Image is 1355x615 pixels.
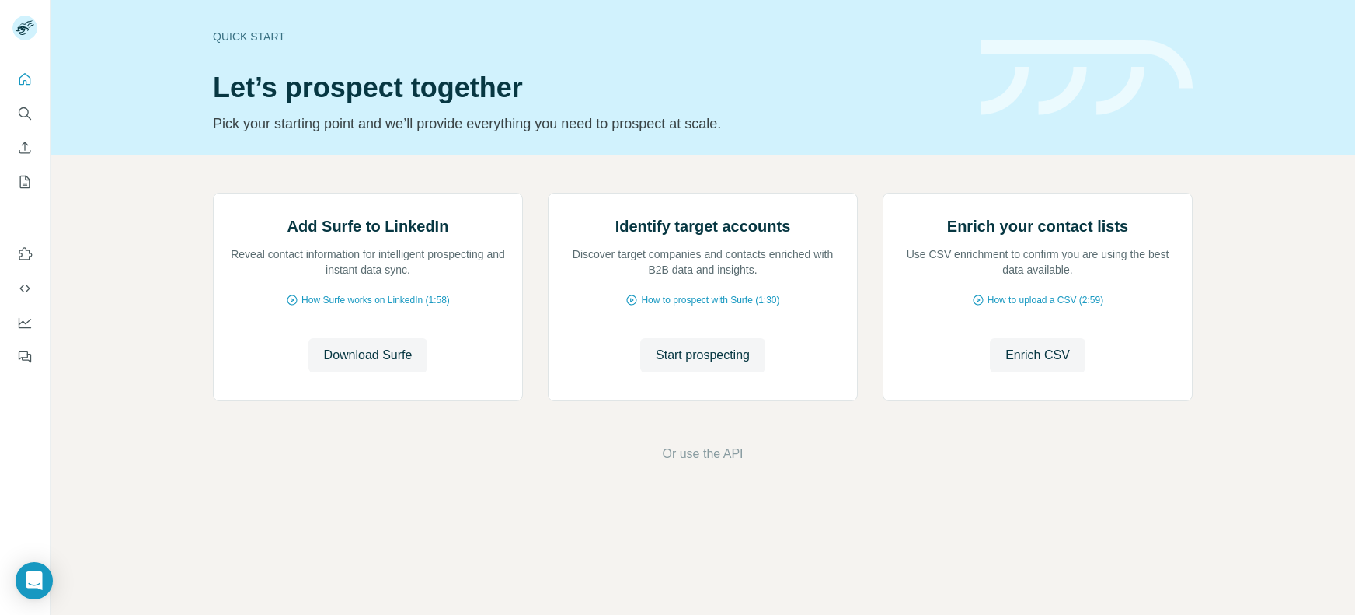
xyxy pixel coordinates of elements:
[899,246,1176,278] p: Use CSV enrichment to confirm you are using the best data available.
[615,215,791,237] h2: Identify target accounts
[1005,346,1070,365] span: Enrich CSV
[12,309,37,337] button: Dashboard
[308,338,428,372] button: Download Surfe
[12,240,37,268] button: Use Surfe on LinkedIn
[287,215,449,237] h2: Add Surfe to LinkedIn
[641,293,779,307] span: How to prospect with Surfe (1:30)
[16,562,53,599] div: Open Intercom Messenger
[324,346,413,365] span: Download Surfe
[12,343,37,371] button: Feedback
[564,246,841,278] p: Discover target companies and contacts enriched with B2B data and insights.
[301,293,450,307] span: How Surfe works on LinkedIn (1:58)
[213,113,962,135] p: Pick your starting point and we’ll provide everything you need to prospect at scale.
[213,29,962,44] div: Quick start
[988,293,1103,307] span: How to upload a CSV (2:59)
[662,445,743,463] button: Or use the API
[12,65,37,93] button: Quick start
[12,100,37,128] button: Search
[656,346,750,365] span: Start prospecting
[640,338,765,372] button: Start prospecting
[12,134,37,162] button: Enrich CSV
[12,274,37,302] button: Use Surfe API
[947,215,1128,237] h2: Enrich your contact lists
[990,338,1085,372] button: Enrich CSV
[213,72,962,103] h1: Let’s prospect together
[12,168,37,196] button: My lists
[981,40,1193,116] img: banner
[229,246,507,278] p: Reveal contact information for intelligent prospecting and instant data sync.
